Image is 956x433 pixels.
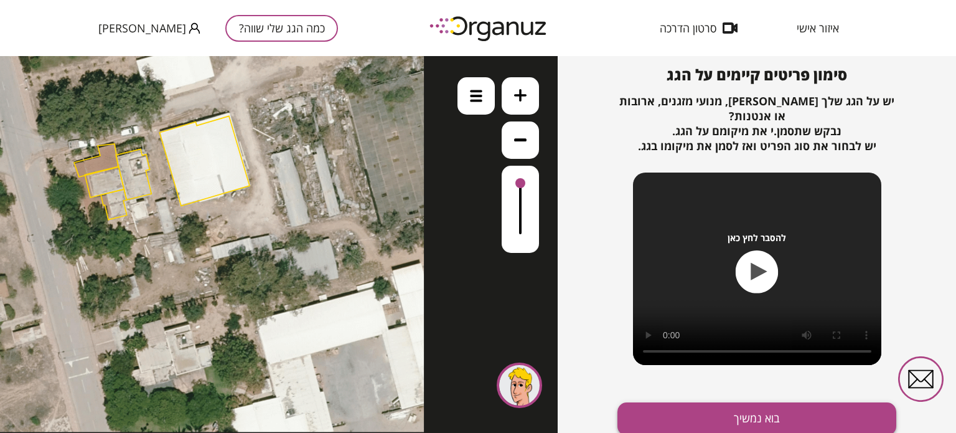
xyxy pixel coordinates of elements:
img: logo [421,11,558,45]
button: [PERSON_NAME] [98,21,200,36]
img: menu-icon.svg [470,34,482,46]
button: סרטון הדרכה [641,22,756,34]
span: סרטון הדרכה [660,22,716,34]
span: איזור אישי [797,22,839,34]
span: יש על הגג שלך [PERSON_NAME], מנועי מזגנים, ארובות או אנטנות? נבקש שתסמן.י את מיקומם על הגג. יש לב... [619,93,894,153]
span: סימון פריטים קיימים על הגג [667,64,847,85]
button: איזור אישי [778,22,858,34]
span: להסבר לחץ כאן [728,232,786,243]
span: [PERSON_NAME] [98,22,186,34]
button: כמה הגג שלי שווה? [225,15,338,42]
